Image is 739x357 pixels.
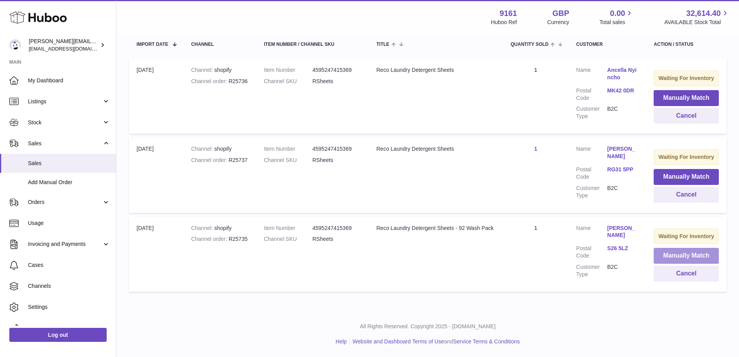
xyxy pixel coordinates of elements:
dt: Postal Code [576,166,607,181]
dd: B2C [607,105,638,120]
p: All Rights Reserved. Copyright 2025 - [DOMAIN_NAME] [123,323,733,330]
a: Help [336,338,347,345]
a: 0.00 Total sales [599,8,634,26]
button: Cancel [654,266,719,282]
span: Stock [28,119,102,126]
strong: Channel order [191,78,229,84]
strong: Channel [191,146,215,152]
dt: Item Number [264,145,312,153]
dd: 4595247415369 [312,225,361,232]
div: R25737 [191,157,249,164]
span: 0.00 [610,8,625,19]
dt: Item Number [264,66,312,74]
span: [EMAIL_ADDRESS][DOMAIN_NAME] [29,45,114,52]
dd: 4595247415369 [312,145,361,153]
dd: B2C [607,263,638,278]
td: [DATE] [129,59,183,134]
dt: Name [576,145,607,162]
dt: Customer Type [576,263,607,278]
a: 32,614.40 AVAILABLE Stock Total [664,8,730,26]
div: Channel [191,42,249,47]
span: Channels [28,282,110,290]
a: [PERSON_NAME] [607,145,638,160]
td: [DATE] [129,138,183,212]
strong: Channel [191,225,215,231]
dt: Name [576,225,607,241]
a: RG31 5PP [607,166,638,173]
a: Log out [9,328,107,342]
span: Import date [137,42,168,47]
span: Settings [28,303,110,311]
div: Huboo Ref [491,19,517,26]
dd: RSheets [312,157,361,164]
div: shopify [191,225,249,232]
a: Website and Dashboard Terms of Use [353,338,444,345]
dt: Name [576,66,607,83]
div: [PERSON_NAME][EMAIL_ADDRESS][DOMAIN_NAME] [29,38,99,52]
dt: Item Number [264,225,312,232]
dt: Customer Type [576,185,607,199]
strong: Channel order [191,157,229,163]
a: 1 [534,146,537,152]
span: AVAILABLE Stock Total [664,19,730,26]
a: MK42 0DR [607,87,638,94]
strong: Channel [191,67,215,73]
a: Ancella Nyincho [607,66,638,81]
span: 32,614.40 [686,8,721,19]
div: Reco Laundry Detergent Sheets [376,145,495,153]
img: amyesmith31@gmail.com [9,39,21,51]
dt: Postal Code [576,245,607,259]
a: 1 [534,225,537,231]
div: Customer [576,42,638,47]
span: Sales [28,160,110,167]
dt: Channel SKU [264,78,312,85]
dd: RSheets [312,78,361,85]
strong: GBP [552,8,569,19]
div: R25735 [191,235,249,243]
strong: Channel order [191,236,229,242]
span: Orders [28,199,102,206]
span: Returns [28,324,110,332]
dt: Channel SKU [264,235,312,243]
dd: B2C [607,185,638,199]
button: Cancel [654,187,719,203]
dd: 4595247415369 [312,66,361,74]
button: Cancel [654,108,719,124]
span: Invoicing and Payments [28,240,102,248]
dd: RSheets [312,235,361,243]
div: Currency [547,19,569,26]
dt: Channel SKU [264,157,312,164]
div: shopify [191,66,249,74]
strong: Waiting For Inventory [658,75,714,81]
span: Title [376,42,389,47]
span: My Dashboard [28,77,110,84]
span: Usage [28,219,110,227]
a: Service Terms & Conditions [453,338,520,345]
span: Listings [28,98,102,105]
div: Item Number / Channel SKU [264,42,361,47]
div: shopify [191,145,249,153]
span: Quantity Sold [511,42,549,47]
span: Cases [28,261,110,269]
div: Action / Status [654,42,719,47]
dt: Postal Code [576,87,607,102]
div: Reco Laundry Detergent Sheets [376,66,495,74]
button: Manually Match [654,90,719,106]
li: and [350,338,520,345]
span: Sales [28,140,102,147]
span: Total sales [599,19,634,26]
span: Add Manual Order [28,179,110,186]
button: Manually Match [654,248,719,264]
strong: Waiting For Inventory [658,233,714,239]
strong: 9161 [500,8,517,19]
button: Manually Match [654,169,719,185]
strong: Waiting For Inventory [658,154,714,160]
div: Reco Laundry Detergent Sheets - 92 Wash Pack [376,225,495,232]
div: R25736 [191,78,249,85]
a: [PERSON_NAME] [607,225,638,239]
a: S26 5LZ [607,245,638,252]
td: [DATE] [129,217,183,292]
a: 1 [534,67,537,73]
dt: Customer Type [576,105,607,120]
